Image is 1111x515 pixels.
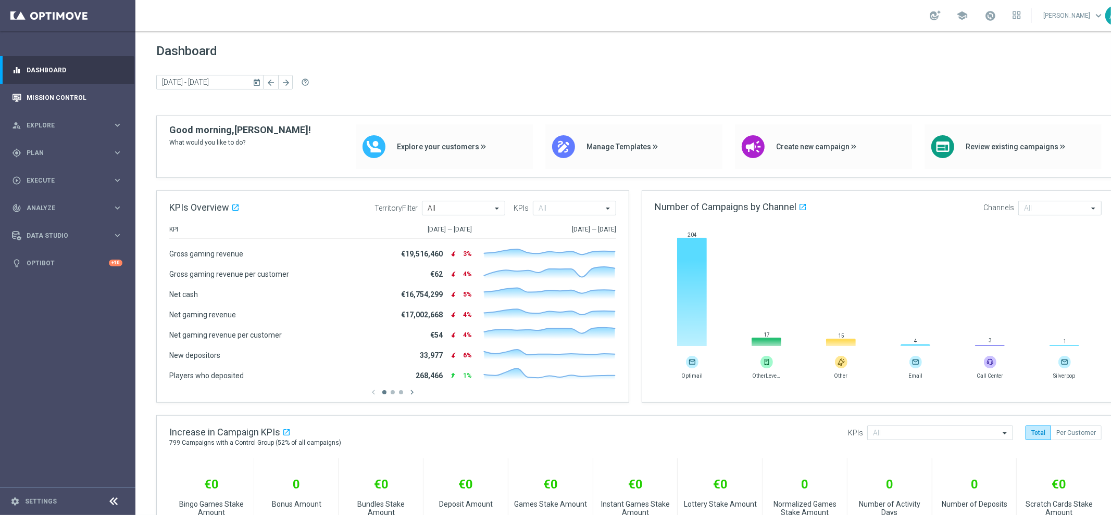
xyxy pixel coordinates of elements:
i: person_search [12,121,21,130]
a: Dashboard [27,56,122,84]
i: gps_fixed [12,148,21,158]
a: Mission Control [27,84,122,111]
button: Mission Control [11,94,123,102]
div: Mission Control [12,84,122,111]
span: Data Studio [27,233,113,239]
i: play_circle_outline [12,176,21,185]
button: play_circle_outline Execute keyboard_arrow_right [11,176,123,185]
div: +10 [109,260,122,266]
i: settings [10,497,20,506]
i: keyboard_arrow_right [113,148,122,158]
div: Data Studio [12,231,113,240]
button: person_search Explore keyboard_arrow_right [11,121,123,130]
button: gps_fixed Plan keyboard_arrow_right [11,149,123,157]
button: Data Studio keyboard_arrow_right [11,231,123,240]
a: Settings [25,498,57,505]
span: keyboard_arrow_down [1093,10,1104,21]
i: keyboard_arrow_right [113,120,122,130]
a: [PERSON_NAME]keyboard_arrow_down [1042,8,1105,23]
a: Optibot [27,249,109,277]
div: Plan [12,148,113,158]
i: keyboard_arrow_right [113,230,122,240]
div: Dashboard [12,56,122,84]
span: Explore [27,122,113,128]
div: Analyze [12,203,113,213]
span: Execute [27,177,113,184]
i: keyboard_arrow_right [113,175,122,185]
div: Explore [12,121,113,130]
div: Optibot [12,249,122,277]
span: Plan [27,150,113,156]
button: track_changes Analyze keyboard_arrow_right [11,204,123,212]
i: track_changes [12,203,21,213]
button: lightbulb Optibot +10 [11,259,123,267]
span: Analyze [27,205,113,211]
i: lightbulb [12,259,21,268]
i: equalizer [12,66,21,75]
span: school [956,10,968,21]
button: equalizer Dashboard [11,66,123,74]
i: keyboard_arrow_right [113,203,122,213]
div: Execute [12,176,113,185]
